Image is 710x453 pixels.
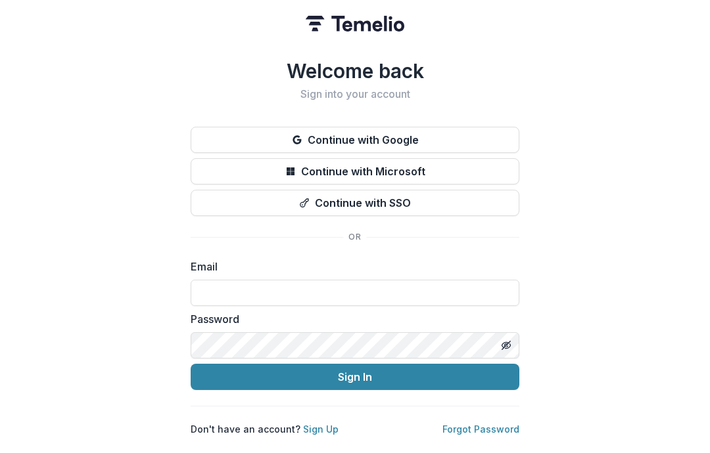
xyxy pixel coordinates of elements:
h2: Sign into your account [191,88,519,100]
h1: Welcome back [191,59,519,83]
button: Toggle password visibility [496,335,517,356]
button: Sign In [191,364,519,390]
button: Continue with Microsoft [191,158,519,184]
button: Continue with Google [191,127,519,153]
a: Forgot Password [442,423,519,435]
a: Sign Up [303,423,339,435]
p: Don't have an account? [191,422,339,436]
img: Temelio [306,16,404,32]
label: Email [191,259,511,274]
label: Password [191,311,511,327]
button: Continue with SSO [191,190,519,216]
